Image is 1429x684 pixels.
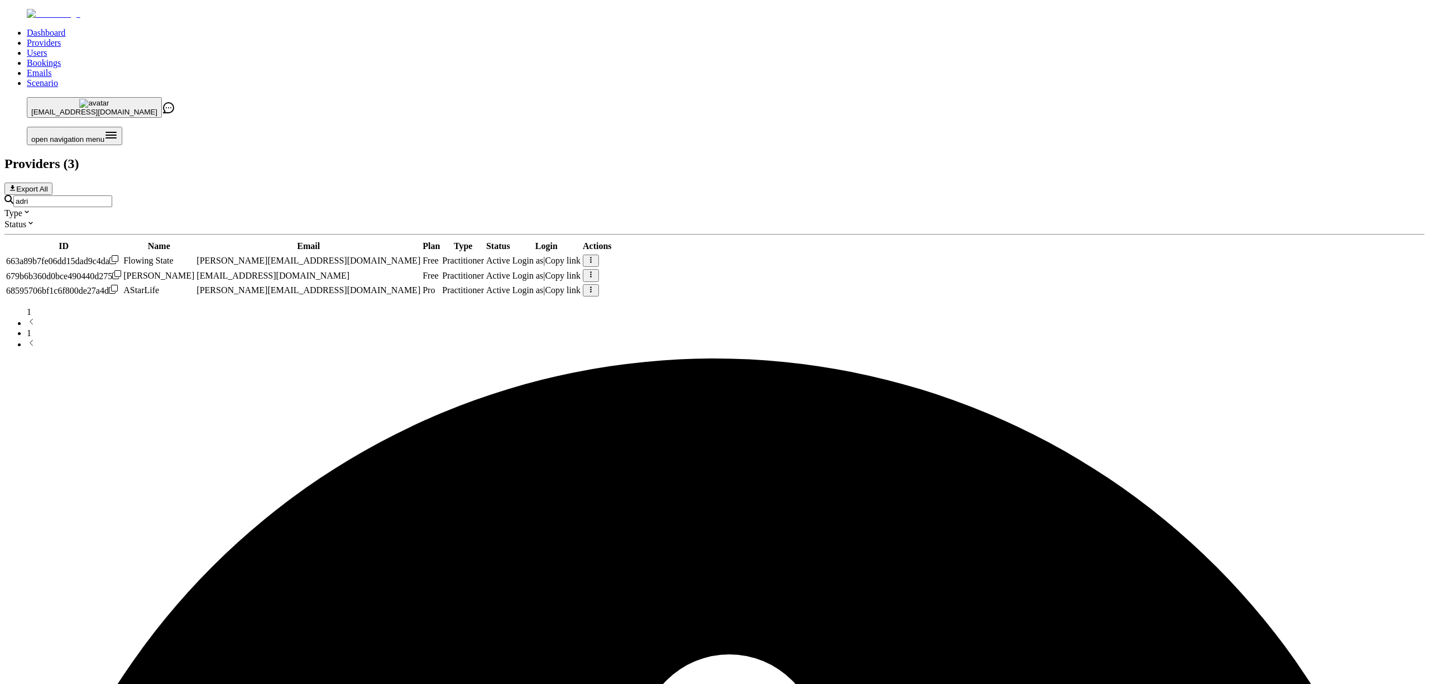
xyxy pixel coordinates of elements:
[27,68,51,78] a: Emails
[422,241,440,252] th: Plan
[123,271,194,280] span: [PERSON_NAME]
[27,97,162,118] button: avatar[EMAIL_ADDRESS][DOMAIN_NAME]
[486,285,510,295] div: Active
[486,271,510,281] div: Active
[27,328,1425,338] li: pagination item 1 active
[512,271,581,281] div: |
[31,108,157,116] span: [EMAIL_ADDRESS][DOMAIN_NAME]
[4,218,1425,229] div: Status
[512,241,581,252] th: Login
[4,207,1425,218] div: Type
[123,256,173,265] span: Flowing State
[512,256,581,266] div: |
[196,241,421,252] th: Email
[27,9,80,19] img: Fluum Logo
[4,183,52,195] button: Export All
[512,256,544,265] span: Login as
[512,271,544,280] span: Login as
[512,285,581,295] div: |
[545,271,581,280] span: Copy link
[27,307,31,317] span: 1
[79,99,109,108] img: avatar
[31,135,104,144] span: open navigation menu
[423,285,435,295] span: Pro
[27,58,61,68] a: Bookings
[123,241,195,252] th: Name
[27,28,65,37] a: Dashboard
[13,195,112,207] input: Search by email or name
[512,285,544,295] span: Login as
[545,285,581,295] span: Copy link
[486,241,511,252] th: Status
[27,78,58,88] a: Scenario
[27,317,1425,328] li: previous page button
[4,307,1425,350] nav: pagination navigation
[27,38,61,47] a: Providers
[582,241,612,252] th: Actions
[27,338,1425,350] li: next page button
[6,270,121,281] div: Click to copy
[27,48,47,58] a: Users
[6,285,121,296] div: Click to copy
[6,241,122,252] th: ID
[545,256,581,265] span: Copy link
[196,256,420,265] span: [PERSON_NAME][EMAIL_ADDRESS][DOMAIN_NAME]
[442,285,484,295] span: validated
[123,285,159,295] span: AStarLife
[423,256,438,265] span: Free
[196,285,420,295] span: [PERSON_NAME][EMAIL_ADDRESS][DOMAIN_NAME]
[442,256,484,265] span: validated
[442,271,484,280] span: validated
[442,241,485,252] th: Type
[6,255,121,266] div: Click to copy
[27,127,122,145] button: Open menu
[4,156,1425,171] h2: Providers ( 3 )
[486,256,510,266] div: Active
[196,271,349,280] span: [EMAIL_ADDRESS][DOMAIN_NAME]
[423,271,438,280] span: Free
